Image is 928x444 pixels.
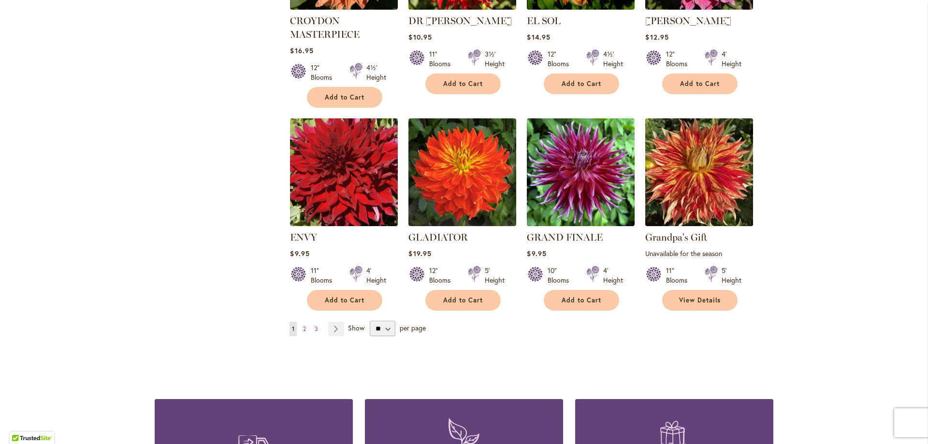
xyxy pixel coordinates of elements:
span: View Details [679,296,721,304]
a: EMORY PAUL [645,2,753,12]
div: 12" Blooms [429,266,456,285]
a: 2 [301,322,308,336]
a: View Details [662,290,738,311]
a: Gladiator [408,219,516,228]
img: Envy [290,118,398,226]
span: Show [348,323,364,332]
a: CROYDON MASTERPIECE [290,2,398,12]
span: 2 [303,325,306,332]
span: $16.95 [290,46,313,55]
a: 3 [312,322,320,336]
span: Add to Cart [443,296,483,304]
div: 4' Height [603,266,623,285]
button: Add to Cart [662,73,738,94]
a: DR LES [408,2,516,12]
span: Add to Cart [325,296,364,304]
div: 3½' Height [485,49,505,69]
a: GRAND FINALE [527,231,603,243]
span: $19.95 [408,249,431,258]
button: Add to Cart [544,290,619,311]
div: 11" Blooms [429,49,456,69]
span: 3 [315,325,318,332]
button: Add to Cart [544,73,619,94]
a: CROYDON MASTERPIECE [290,15,360,40]
span: $9.95 [527,249,546,258]
div: 5' Height [485,266,505,285]
span: Add to Cart [562,80,601,88]
img: Grandpa's Gift [643,115,756,229]
span: Add to Cart [680,80,720,88]
a: Grand Finale [527,219,635,228]
div: 12" Blooms [548,49,575,69]
button: Add to Cart [425,290,501,311]
button: Add to Cart [425,73,501,94]
div: 11" Blooms [666,266,693,285]
img: Gladiator [408,118,516,226]
span: $14.95 [527,32,550,42]
button: Add to Cart [307,290,382,311]
a: EL SOL [527,2,635,12]
a: DR [PERSON_NAME] [408,15,512,27]
div: 11" Blooms [311,266,338,285]
div: 12" Blooms [666,49,693,69]
div: 10" Blooms [548,266,575,285]
div: 12" Blooms [311,63,338,82]
a: GLADIATOR [408,231,468,243]
span: 1 [292,325,294,332]
span: $10.95 [408,32,432,42]
div: 4' Height [366,266,386,285]
span: Add to Cart [443,80,483,88]
span: Add to Cart [562,296,601,304]
a: ENVY [290,231,317,243]
a: EL SOL [527,15,561,27]
span: per page [400,323,426,332]
img: Grand Finale [527,118,635,226]
button: Add to Cart [307,87,382,108]
div: 4' Height [722,49,741,69]
a: [PERSON_NAME] [645,15,731,27]
div: 5' Height [722,266,741,285]
span: $9.95 [290,249,309,258]
iframe: Launch Accessibility Center [7,410,34,437]
div: 4½' Height [603,49,623,69]
a: Grandpa's Gift [645,231,707,243]
a: Grandpa's Gift [645,219,753,228]
a: Envy [290,219,398,228]
span: $12.95 [645,32,668,42]
span: Add to Cart [325,93,364,101]
div: 4½' Height [366,63,386,82]
p: Unavailable for the season [645,249,753,258]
